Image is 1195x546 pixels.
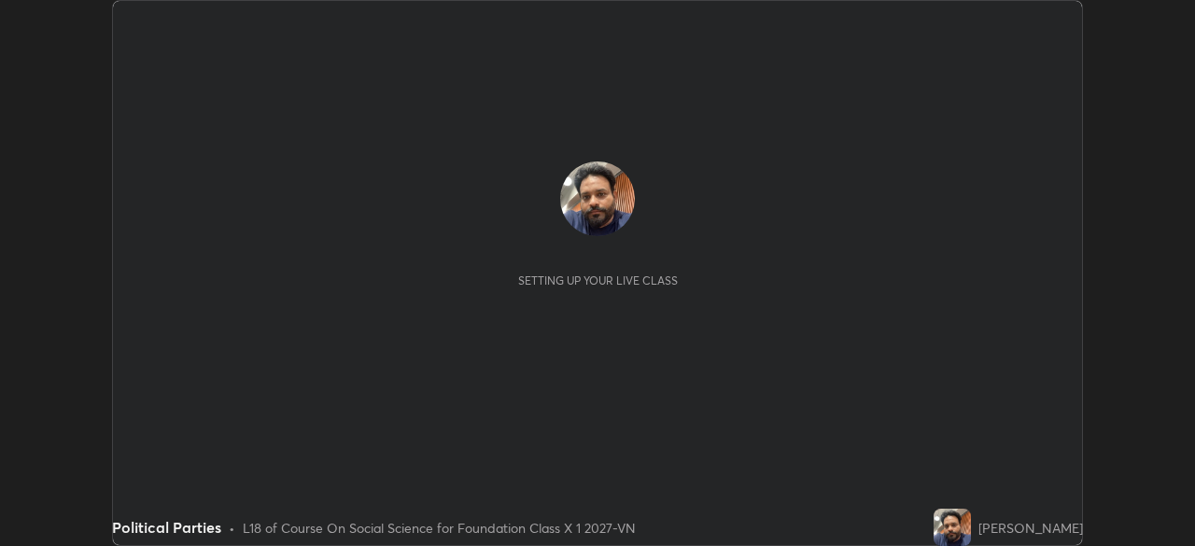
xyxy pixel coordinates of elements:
[229,518,235,538] div: •
[112,516,221,539] div: Political Parties
[518,273,678,287] div: Setting up your live class
[243,518,636,538] div: L18 of Course On Social Science for Foundation Class X 1 2027-VN
[560,161,635,236] img: 69465bb0a14341c89828f5238919e982.jpg
[934,509,971,546] img: 69465bb0a14341c89828f5238919e982.jpg
[978,518,1083,538] div: [PERSON_NAME]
